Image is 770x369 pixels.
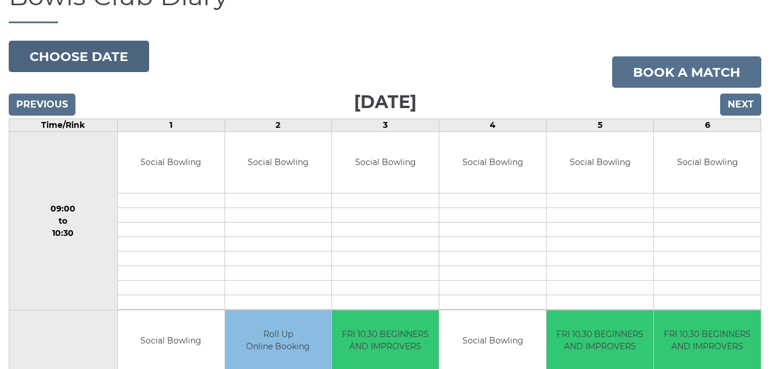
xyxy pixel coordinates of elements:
td: 2 [225,119,332,132]
td: 3 [332,119,439,132]
td: 6 [654,119,761,132]
td: Social Bowling [118,132,225,193]
td: Social Bowling [332,132,439,193]
td: Social Bowling [225,132,332,193]
td: Time/Rink [9,119,118,132]
input: Previous [9,94,75,116]
td: Social Bowling [654,132,761,193]
a: Book a match [612,56,761,88]
td: 4 [439,119,547,132]
td: 1 [117,119,225,132]
button: Choose date [9,41,149,72]
td: 09:00 to 10:30 [9,132,118,310]
input: Next [720,94,761,116]
td: 5 [547,119,654,132]
td: Social Bowling [439,132,546,193]
td: Social Bowling [547,132,653,193]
